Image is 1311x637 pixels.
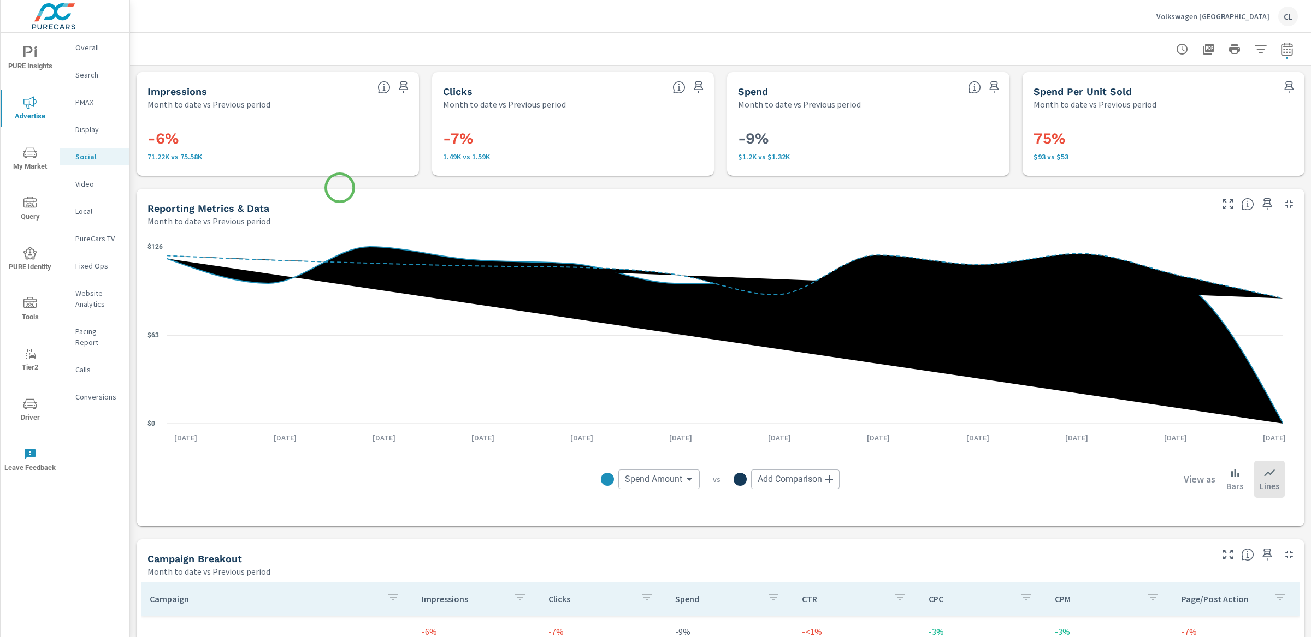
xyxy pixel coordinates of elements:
[1058,432,1096,443] p: [DATE]
[968,81,981,94] span: The amount of money spent on advertising during the period.
[672,81,686,94] span: The number of times an ad was clicked by a consumer.
[75,364,121,375] p: Calls
[1034,152,1294,161] p: $93 vs $53
[1224,38,1245,60] button: Print Report
[75,124,121,135] p: Display
[1055,593,1138,604] p: CPM
[60,67,129,83] div: Search
[548,593,631,604] p: Clicks
[1034,129,1294,148] h3: 75%
[751,469,840,489] div: Add Comparison
[60,148,129,165] div: Social
[147,565,270,578] p: Month to date vs Previous period
[1278,7,1298,26] div: CL
[1259,195,1276,213] span: Save this to your personalized report
[147,331,159,339] text: $63
[1241,198,1254,211] span: Understand Social data over time and see how metrics compare to each other.
[443,98,566,111] p: Month to date vs Previous period
[700,474,734,484] p: vs
[1250,38,1272,60] button: Apply Filters
[1,33,60,485] div: nav menu
[738,86,768,97] h5: Spend
[738,152,999,161] p: $1,204 vs $1,323
[60,323,129,350] div: Pacing Report
[1197,38,1219,60] button: "Export Report to PDF"
[443,86,473,97] h5: Clicks
[377,81,391,94] span: The number of times an ad was shown on your behalf.
[690,79,707,96] span: Save this to your personalized report
[75,42,121,53] p: Overall
[147,98,270,111] p: Month to date vs Previous period
[60,230,129,247] div: PureCars TV
[75,233,121,244] p: PureCars TV
[266,432,304,443] p: [DATE]
[75,206,121,217] p: Local
[802,593,885,604] p: CTR
[422,593,505,604] p: Impressions
[662,432,700,443] p: [DATE]
[1034,86,1132,97] h5: Spend Per Unit Sold
[147,129,408,148] h3: -6%
[4,197,56,223] span: Query
[75,178,121,189] p: Video
[395,79,412,96] span: Save this to your personalized report
[60,121,129,138] div: Display
[4,146,56,173] span: My Market
[60,39,129,56] div: Overall
[1184,474,1215,485] h6: View as
[75,69,121,80] p: Search
[738,129,999,148] h3: -9%
[4,247,56,273] span: PURE Identity
[1219,195,1237,213] button: Make Fullscreen
[464,432,502,443] p: [DATE]
[738,98,861,111] p: Month to date vs Previous period
[4,347,56,374] span: Tier2
[1241,548,1254,561] span: This is a summary of Social performance results by campaign. Each column can be sorted.
[75,151,121,162] p: Social
[985,79,1003,96] span: Save this to your personalized report
[150,593,378,604] p: Campaign
[4,297,56,324] span: Tools
[147,152,408,161] p: 71,220 vs 75,579
[4,46,56,73] span: PURE Insights
[60,94,129,110] div: PMAX
[4,397,56,424] span: Driver
[1280,79,1298,96] span: Save this to your personalized report
[75,288,121,309] p: Website Analytics
[147,553,242,564] h5: Campaign Breakout
[859,432,897,443] p: [DATE]
[758,474,822,485] span: Add Comparison
[75,391,121,402] p: Conversions
[1280,546,1298,563] button: Minimize Widget
[1219,546,1237,563] button: Make Fullscreen
[147,420,155,427] text: $0
[4,448,56,474] span: Leave Feedback
[1226,479,1243,492] p: Bars
[75,260,121,271] p: Fixed Ops
[959,432,997,443] p: [DATE]
[75,97,121,108] p: PMAX
[147,215,270,228] p: Month to date vs Previous period
[365,432,403,443] p: [DATE]
[1156,11,1269,21] p: Volkswagen [GEOGRAPHIC_DATA]
[1255,432,1294,443] p: [DATE]
[60,203,129,219] div: Local
[675,593,758,604] p: Spend
[1156,432,1195,443] p: [DATE]
[75,326,121,348] p: Pacing Report
[760,432,799,443] p: [DATE]
[60,389,129,405] div: Conversions
[625,474,682,485] span: Spend Amount
[443,152,704,161] p: 1,485 vs 1,590
[443,129,704,148] h3: -7%
[1280,195,1298,213] button: Minimize Widget
[60,258,129,274] div: Fixed Ops
[1182,593,1265,604] p: Page/Post Action
[60,285,129,312] div: Website Analytics
[147,243,163,251] text: $126
[1259,546,1276,563] span: Save this to your personalized report
[929,593,1012,604] p: CPC
[147,203,269,214] h5: Reporting Metrics & Data
[4,96,56,123] span: Advertise
[60,361,129,378] div: Calls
